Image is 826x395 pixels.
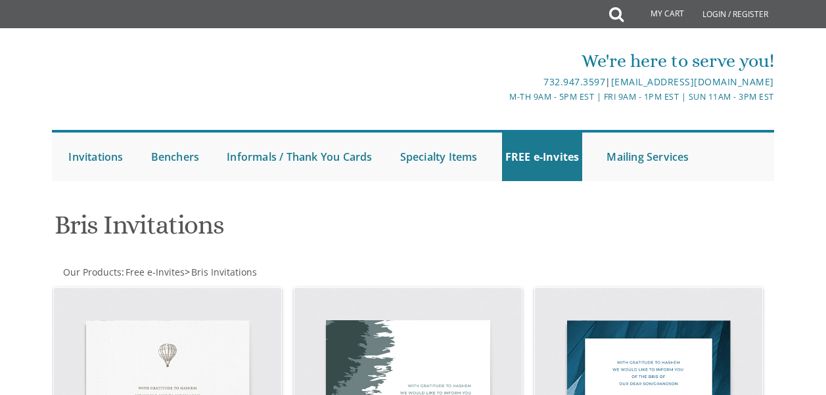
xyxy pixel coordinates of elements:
a: Free e-Invites [124,266,185,278]
div: | [293,74,773,90]
a: FREE e-Invites [502,133,583,181]
span: > [185,266,257,278]
span: Free e-Invites [126,266,185,278]
a: Our Products [62,266,122,278]
a: Benchers [148,133,203,181]
h1: Bris Invitations [55,211,526,249]
a: 732.947.3597 [543,75,605,88]
span: Bris Invitations [191,266,257,278]
div: M-Th 9am - 5pm EST | Fri 9am - 1pm EST | Sun 11am - 3pm EST [293,90,773,104]
a: Informals / Thank You Cards [223,133,375,181]
a: Invitations [65,133,126,181]
a: Bris Invitations [190,266,257,278]
div: We're here to serve you! [293,48,773,74]
a: My Cart [622,1,693,28]
div: : [52,266,413,279]
a: Specialty Items [397,133,481,181]
a: Mailing Services [603,133,692,181]
a: [EMAIL_ADDRESS][DOMAIN_NAME] [611,75,774,88]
